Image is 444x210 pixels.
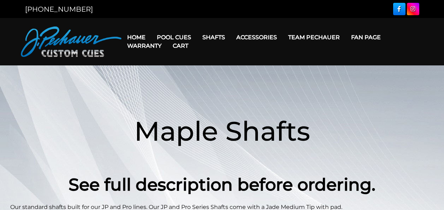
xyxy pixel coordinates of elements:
a: Home [122,28,151,46]
a: Shafts [197,28,231,46]
img: Pechauer Custom Cues [21,27,122,57]
a: Accessories [231,28,283,46]
a: Pool Cues [151,28,197,46]
a: [PHONE_NUMBER] [25,5,93,13]
a: Fan Page [345,28,386,46]
a: Team Pechauer [283,28,345,46]
span: Maple Shafts [134,115,310,147]
a: Warranty [122,37,167,55]
a: Cart [167,37,194,55]
strong: See full description before ordering. [69,174,375,195]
